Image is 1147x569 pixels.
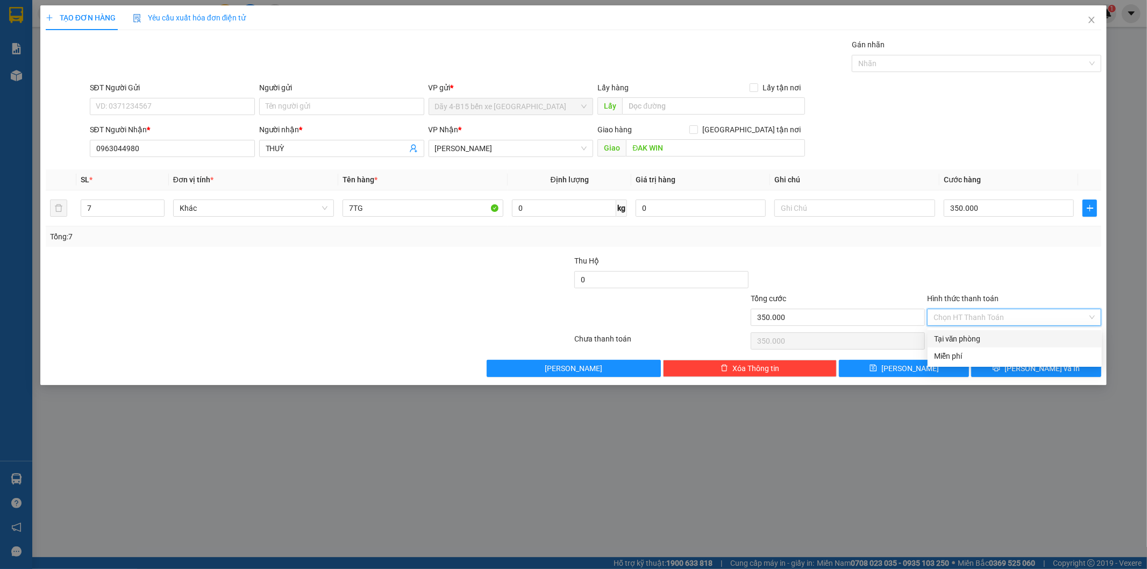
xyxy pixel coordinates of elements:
[487,360,661,377] button: [PERSON_NAME]
[1082,200,1097,217] button: plus
[99,75,113,90] span: SL
[1077,5,1107,35] button: Close
[574,333,750,352] div: Chưa thanh toán
[133,14,141,23] img: icon
[90,124,255,136] div: SĐT Người Nhận
[46,14,53,22] span: plus
[852,40,885,49] label: Gán nhãn
[90,82,255,94] div: SĐT Người Gửi
[1087,16,1096,24] span: close
[770,169,939,190] th: Ghi chú
[81,175,89,184] span: SL
[751,294,786,303] span: Tổng cước
[9,76,201,89] div: Tên hàng: KIỆN ( : 1 )
[9,9,118,35] div: Dãy 4-B15 bến xe [GEOGRAPHIC_DATA]
[343,175,377,184] span: Tên hàng
[881,362,939,374] span: [PERSON_NAME]
[173,175,213,184] span: Đơn vị tính
[597,97,622,115] span: Lấy
[636,175,675,184] span: Giá trị hàng
[50,200,67,217] button: delete
[944,175,981,184] span: Cước hàng
[597,83,629,92] span: Lấy hàng
[429,125,459,134] span: VP Nhận
[259,82,424,94] div: Người gửi
[626,139,805,157] input: Dọc đường
[133,13,246,22] span: Yêu cầu xuất hóa đơn điện tử
[8,56,120,69] div: 40.000
[545,362,602,374] span: [PERSON_NAME]
[574,257,599,265] span: Thu Hộ
[180,200,327,216] span: Khác
[663,360,837,377] button: deleteXóa Thông tin
[616,200,627,217] span: kg
[126,35,201,50] div: 0988896612
[597,139,626,157] span: Giao
[622,97,805,115] input: Dọc đường
[721,364,728,373] span: delete
[1004,362,1080,374] span: [PERSON_NAME] và In
[927,294,999,303] label: Hình thức thanh toán
[1083,204,1096,212] span: plus
[126,22,201,35] div: THU
[8,58,25,69] span: CR :
[839,360,969,377] button: save[PERSON_NAME]
[126,9,201,22] div: Đăk Mil
[126,10,152,22] span: Nhận:
[409,144,418,153] span: user-add
[343,200,503,217] input: VD: Bàn, Ghế
[636,200,766,217] input: 0
[9,10,26,22] span: Gửi:
[435,140,587,157] span: Nam Dong
[50,231,443,243] div: Tổng: 7
[934,333,1095,345] div: Tại văn phòng
[698,124,805,136] span: [GEOGRAPHIC_DATA] tận nơi
[732,362,779,374] span: Xóa Thông tin
[429,82,594,94] div: VP gửi
[934,350,1095,362] div: Miễn phí
[993,364,1000,373] span: printer
[259,124,424,136] div: Người nhận
[597,125,632,134] span: Giao hàng
[46,13,116,22] span: TẠO ĐƠN HÀNG
[551,175,589,184] span: Định lượng
[435,98,587,115] span: Dãy 4-B15 bến xe Miền Đông
[870,364,877,373] span: save
[758,82,805,94] span: Lấy tận nơi
[971,360,1101,377] button: printer[PERSON_NAME] và In
[774,200,935,217] input: Ghi Chú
